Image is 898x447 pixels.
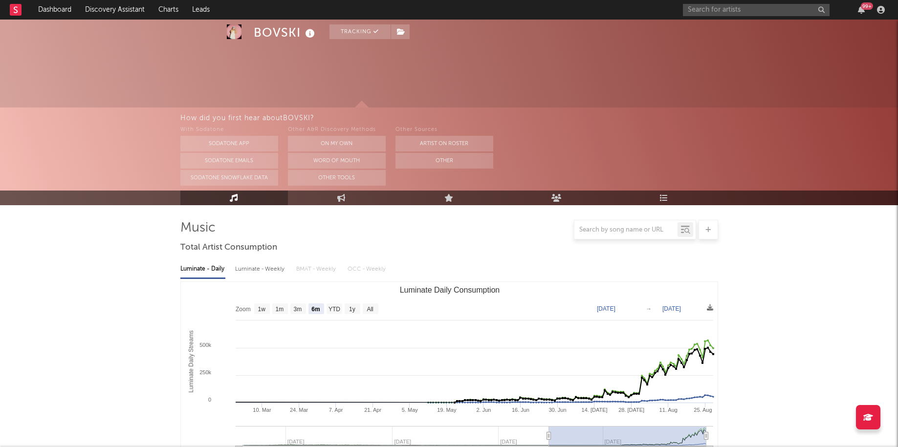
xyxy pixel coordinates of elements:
button: Sodatone App [180,136,278,151]
text: 250k [199,369,211,375]
button: Sodatone Emails [180,153,278,169]
text: Luminate Daily Consumption [399,286,500,294]
text: [DATE] [597,305,615,312]
text: Zoom [236,306,251,313]
text: 30. Jun [548,407,566,413]
text: 1m [275,306,284,313]
button: Other [395,153,493,169]
text: 24. Mar [289,407,308,413]
text: 2. Jun [476,407,491,413]
button: On My Own [288,136,386,151]
button: Word Of Mouth [288,153,386,169]
text: YTD [328,306,340,313]
text: Luminate Daily Streams [187,330,194,392]
div: Luminate - Daily [180,261,225,277]
div: Other Sources [395,124,493,136]
button: Tracking [329,24,391,39]
button: Artist on Roster [395,136,493,151]
text: All [367,306,373,313]
text: 6m [311,306,320,313]
text: 0 [208,397,211,403]
text: 14. [DATE] [581,407,607,413]
text: 7. Apr [329,407,343,413]
text: 10. Mar [253,407,271,413]
div: Luminate - Weekly [235,261,286,277]
text: 16. Jun [511,407,529,413]
input: Search by song name or URL [574,226,678,234]
text: [DATE] [662,305,681,312]
text: 11. Aug [659,407,677,413]
text: 3m [293,306,302,313]
span: Total Artist Consumption [180,242,277,254]
div: With Sodatone [180,124,278,136]
text: 19. May [437,407,457,413]
button: Sodatone Snowflake Data [180,170,278,186]
button: Other Tools [288,170,386,186]
div: 99 + [861,2,873,10]
text: 500k [199,342,211,348]
div: BOVSKI [254,24,317,41]
text: 1y [349,306,355,313]
text: → [646,305,652,312]
text: 28. [DATE] [618,407,644,413]
input: Search for artists [683,4,830,16]
div: Other A&R Discovery Methods [288,124,386,136]
text: 21. Apr [364,407,381,413]
text: 25. Aug [694,407,712,413]
button: 99+ [858,6,865,14]
text: 5. May [401,407,418,413]
text: 1w [258,306,265,313]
